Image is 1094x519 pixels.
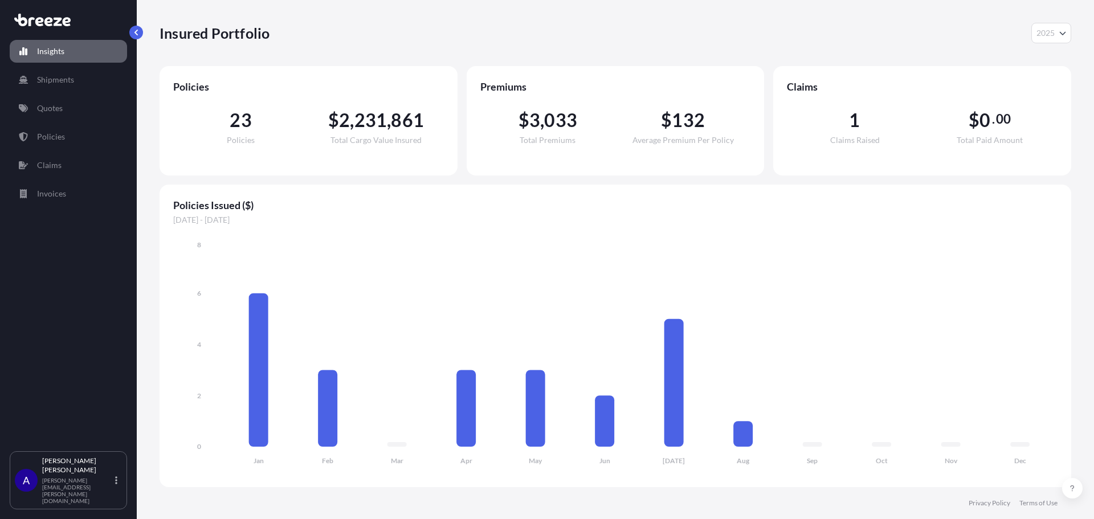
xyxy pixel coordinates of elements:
tspan: 6 [197,289,201,297]
span: 3 [529,111,540,129]
tspan: May [529,456,542,465]
span: 2 [339,111,350,129]
span: 23 [230,111,251,129]
span: , [350,111,354,129]
span: 00 [996,115,1011,124]
tspan: Apr [460,456,472,465]
tspan: 4 [197,340,201,349]
span: 0 [979,111,990,129]
p: [PERSON_NAME][EMAIL_ADDRESS][PERSON_NAME][DOMAIN_NAME] [42,477,113,504]
span: [DATE] - [DATE] [173,214,1058,226]
tspan: [DATE] [663,456,685,465]
p: Invoices [37,188,66,199]
span: 231 [354,111,387,129]
span: Total Paid Amount [957,136,1023,144]
tspan: Sep [807,456,818,465]
span: $ [519,111,529,129]
span: Policies Issued ($) [173,198,1058,212]
span: A [23,475,30,486]
span: $ [328,111,339,129]
span: $ [661,111,672,129]
a: Claims [10,154,127,177]
span: 132 [672,111,705,129]
a: Shipments [10,68,127,91]
span: $ [969,111,979,129]
button: Year Selector [1031,23,1071,43]
p: Quotes [37,103,63,114]
span: Policies [227,136,255,144]
a: Terms of Use [1019,498,1058,508]
span: 1 [849,111,860,129]
span: Average Premium Per Policy [632,136,734,144]
tspan: Oct [876,456,888,465]
p: Policies [37,131,65,142]
span: Claims Raised [830,136,880,144]
a: Invoices [10,182,127,205]
a: Quotes [10,97,127,120]
span: Claims [787,80,1058,93]
tspan: 0 [197,442,201,451]
tspan: Jun [599,456,610,465]
span: , [540,111,544,129]
span: Policies [173,80,444,93]
a: Insights [10,40,127,63]
tspan: Dec [1014,456,1026,465]
span: Premiums [480,80,751,93]
span: . [992,115,995,124]
tspan: Mar [391,456,403,465]
tspan: 2 [197,391,201,400]
span: Total Premiums [520,136,575,144]
p: Claims [37,160,62,171]
tspan: Jan [254,456,264,465]
span: 861 [391,111,424,129]
p: Insured Portfolio [160,24,270,42]
a: Policies [10,125,127,148]
span: 2025 [1036,27,1055,39]
a: Privacy Policy [969,498,1010,508]
tspan: Nov [945,456,958,465]
p: [PERSON_NAME] [PERSON_NAME] [42,456,113,475]
p: Shipments [37,74,74,85]
tspan: Aug [737,456,750,465]
span: , [387,111,391,129]
tspan: 8 [197,240,201,249]
p: Insights [37,46,64,57]
tspan: Feb [322,456,333,465]
span: Total Cargo Value Insured [330,136,422,144]
span: 033 [544,111,577,129]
